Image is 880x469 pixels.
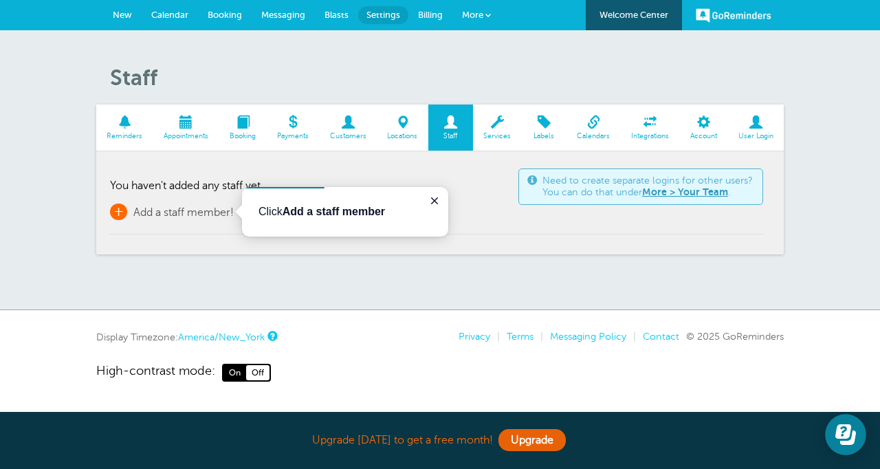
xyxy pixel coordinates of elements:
[490,331,500,342] li: |
[103,132,146,140] span: Reminders
[628,132,673,140] span: Integrations
[642,186,728,197] a: More > Your Team
[459,331,490,342] a: Privacy
[686,331,784,342] span: © 2025 GoReminders
[223,365,246,380] span: On
[480,132,515,140] span: Services
[727,105,784,151] a: User Login
[462,10,483,20] span: More
[507,331,533,342] a: Terms
[621,105,680,151] a: Integrations
[110,204,127,220] span: +
[110,179,763,193] p: You haven't added any staff yet.
[626,331,636,342] li: |
[96,331,276,343] div: Display Timezone:
[96,364,215,382] span: High-contrast mode:
[208,10,242,20] span: Booking
[542,175,754,199] span: Need to create separate logins for other users? You can do that under .
[151,10,188,20] span: Calendar
[498,429,566,451] a: Upgrade
[326,132,370,140] span: Customers
[825,414,866,455] iframe: Resource center
[266,105,319,151] a: Payments
[96,364,784,382] a: High-contrast mode: On Off
[261,10,305,20] span: Messaging
[96,105,153,151] a: Reminders
[160,132,212,140] span: Appointments
[110,65,784,91] h1: Staff
[226,132,260,140] span: Booking
[550,331,626,342] a: Messaging Policy
[566,105,621,151] a: Calendars
[686,132,720,140] span: Account
[679,105,727,151] a: Account
[522,105,566,151] a: Labels
[96,426,784,455] div: Upgrade [DATE] to get a free month!
[435,132,466,140] span: Staff
[319,105,377,151] a: Customers
[643,331,679,342] a: Contact
[246,365,269,380] span: Off
[734,132,777,140] span: User Login
[418,10,443,20] span: Billing
[267,331,276,340] a: This is the timezone being used to display dates and times to you on this device. Click the timez...
[110,204,234,220] a: + Add a staff member!
[113,10,132,20] span: New
[473,105,522,151] a: Services
[273,132,312,140] span: Payments
[178,331,265,342] a: America/New_York
[324,10,349,20] span: Blasts
[384,132,421,140] span: Locations
[242,187,448,237] iframe: tooltip
[366,10,400,20] span: Settings
[153,105,219,151] a: Appointments
[533,331,543,342] li: |
[377,105,428,151] a: Locations
[358,6,408,24] a: Settings
[219,105,267,151] a: Booking
[133,206,234,219] span: Add a staff member!
[529,132,560,140] span: Labels
[573,132,614,140] span: Calendars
